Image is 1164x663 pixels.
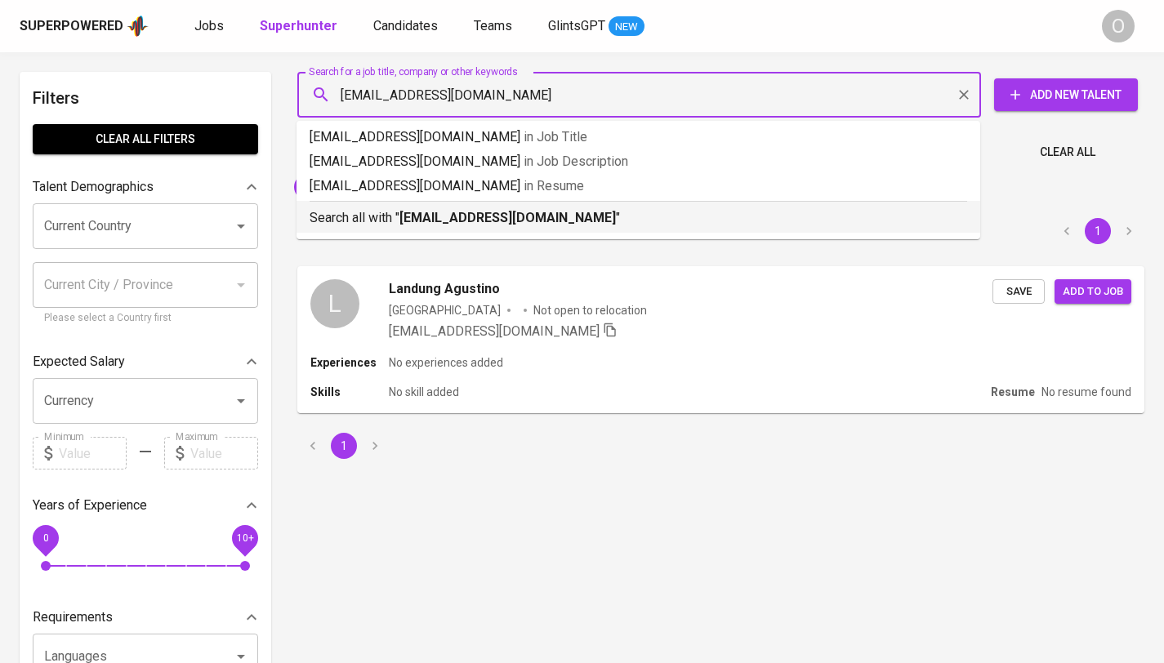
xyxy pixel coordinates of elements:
span: in Job Description [524,154,628,169]
span: Clear All [1040,142,1095,162]
p: Search all with " " [310,208,967,228]
p: [EMAIL_ADDRESS][DOMAIN_NAME] [310,176,967,196]
span: Jobs [194,18,224,33]
button: Open [230,215,252,238]
a: Superhunter [260,16,341,37]
p: No experiences added [389,354,503,371]
input: Value [190,437,258,469]
button: page 1 [1085,218,1111,244]
span: 0 [42,532,48,544]
button: Clear All [1033,137,1102,167]
p: Years of Experience [33,496,147,515]
div: Requirements [33,601,258,634]
div: L [310,279,359,328]
span: NEW [609,19,644,35]
button: page 1 [331,433,357,459]
span: Candidates [373,18,438,33]
button: Add New Talent [994,78,1138,111]
span: [EMAIL_ADDRESS][DOMAIN_NAME] [389,323,600,339]
p: [EMAIL_ADDRESS][DOMAIN_NAME] [310,127,967,147]
p: Requirements [33,607,113,627]
h6: Filters [33,85,258,111]
span: 10+ [236,532,253,544]
span: [EMAIL_ADDRESS][DOMAIN_NAME] [294,179,484,194]
button: Clear All filters [33,124,258,154]
p: Please select a Country first [44,310,247,327]
p: [EMAIL_ADDRESS][DOMAIN_NAME] [310,152,967,171]
p: Expected Salary [33,352,125,372]
a: Superpoweredapp logo [20,14,149,38]
div: Expected Salary [33,345,258,378]
nav: pagination navigation [297,433,390,459]
span: GlintsGPT [548,18,605,33]
div: Superpowered [20,17,123,36]
span: Save [1001,283,1037,301]
p: Not open to relocation [533,302,647,318]
a: Jobs [194,16,227,37]
span: in Job Title [524,129,587,145]
button: Open [230,389,252,412]
span: Add to job [1063,283,1123,301]
span: in Resume [524,178,584,194]
button: Save [992,279,1045,305]
p: No skill added [389,384,459,400]
div: [GEOGRAPHIC_DATA] [389,302,501,318]
a: GlintsGPT NEW [548,16,644,37]
div: Talent Demographics [33,171,258,203]
div: O [1102,10,1135,42]
input: Value [59,437,127,469]
span: Clear All filters [46,129,245,149]
p: Resume [991,384,1035,400]
p: Talent Demographics [33,177,154,197]
a: Candidates [373,16,441,37]
nav: pagination navigation [1051,218,1144,244]
b: [EMAIL_ADDRESS][DOMAIN_NAME] [399,210,616,225]
span: Teams [474,18,512,33]
button: Add to job [1055,279,1131,305]
p: Experiences [310,354,389,371]
p: No resume found [1041,384,1131,400]
div: [EMAIL_ADDRESS][DOMAIN_NAME] [294,174,501,200]
a: LLandung Agustino[GEOGRAPHIC_DATA]Not open to relocation[EMAIL_ADDRESS][DOMAIN_NAME] SaveAdd to j... [297,266,1144,413]
a: Teams [474,16,515,37]
span: Add New Talent [1007,85,1125,105]
button: Clear [952,83,975,106]
b: Superhunter [260,18,337,33]
span: Landung Agustino [389,279,500,299]
div: Years of Experience [33,489,258,522]
img: app logo [127,14,149,38]
p: Skills [310,384,389,400]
